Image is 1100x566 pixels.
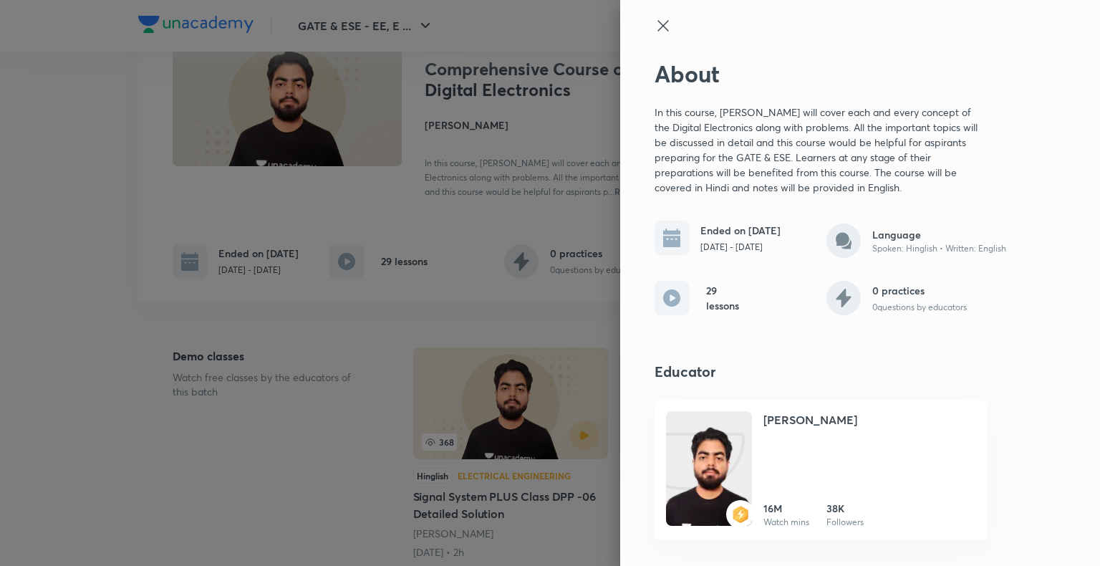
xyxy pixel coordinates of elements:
[763,516,809,529] p: Watch mins
[666,426,752,540] img: Unacademy
[655,60,1018,87] h2: About
[700,241,781,254] p: [DATE] - [DATE]
[706,283,740,313] h6: 29 lessons
[655,105,987,195] p: In this course, [PERSON_NAME] will cover each and every concept of the Digital Electronics along ...
[872,227,1006,242] h6: Language
[655,361,1018,383] h4: Educator
[655,400,987,540] a: Unacademybadge[PERSON_NAME]16MWatch mins38KFollowers
[826,501,864,516] h6: 38K
[700,223,781,238] h6: Ended on [DATE]
[763,411,857,428] h4: [PERSON_NAME]
[732,506,749,523] img: badge
[872,283,967,298] h6: 0 practices
[872,301,967,314] p: 0 questions by educators
[826,516,864,529] p: Followers
[763,501,809,516] h6: 16M
[872,242,1006,255] p: Spoken: Hinglish • Written: English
